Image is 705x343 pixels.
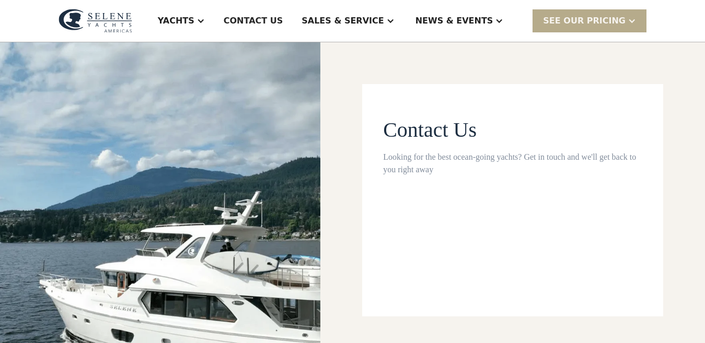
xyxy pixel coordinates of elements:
form: Contact page From [383,117,642,275]
div: SEE Our Pricing [533,9,646,32]
div: SEE Our Pricing [543,15,626,27]
div: Yachts [158,15,194,27]
img: logo [59,9,132,33]
iframe: Form 0 [383,197,642,275]
div: Sales & Service [302,15,384,27]
div: Contact US [224,15,283,27]
div: Looking for the best ocean-going yachts? Get in touch and we'll get back to you right away [383,151,642,176]
div: News & EVENTS [415,15,493,27]
span: Contact Us [383,118,477,141]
